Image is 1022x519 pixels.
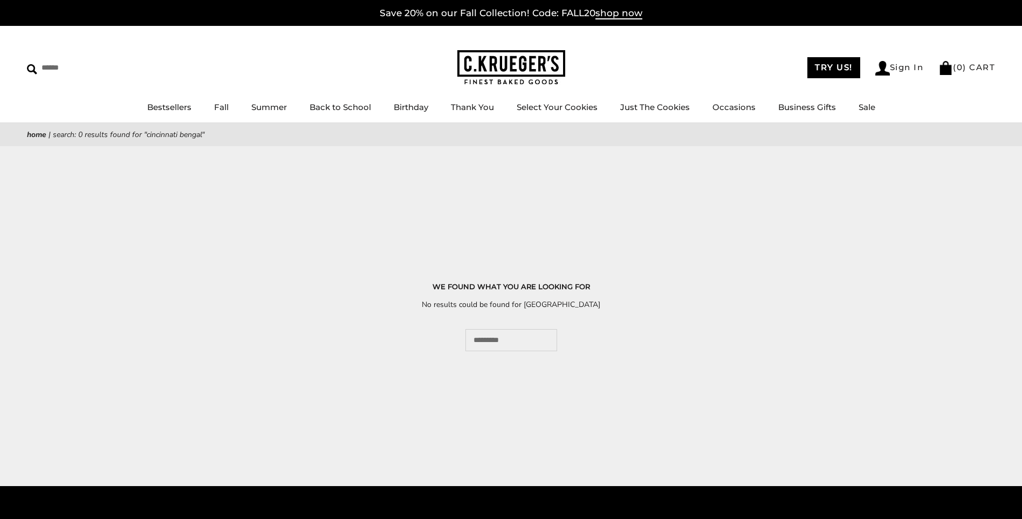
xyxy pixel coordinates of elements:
[27,64,37,74] img: Search
[712,102,756,112] a: Occasions
[53,129,204,140] span: Search: 0 results found for "cincinnati bengal"
[859,102,875,112] a: Sale
[517,102,598,112] a: Select Your Cookies
[807,57,860,78] a: TRY US!
[620,102,690,112] a: Just The Cookies
[778,102,836,112] a: Business Gifts
[957,62,963,72] span: 0
[310,102,371,112] a: Back to School
[875,61,924,76] a: Sign In
[27,128,995,141] nav: breadcrumbs
[457,50,565,85] img: C.KRUEGER'S
[251,102,287,112] a: Summer
[394,102,428,112] a: Birthday
[214,102,229,112] a: Fall
[43,298,979,311] p: No results could be found for [GEOGRAPHIC_DATA]
[938,62,995,72] a: (0) CART
[875,61,890,76] img: Account
[465,329,557,351] input: Search...
[451,102,494,112] a: Thank You
[27,129,46,140] a: Home
[147,102,191,112] a: Bestsellers
[595,8,642,19] span: shop now
[43,281,979,292] h1: WE FOUND WHAT YOU ARE LOOKING FOR
[49,129,51,140] span: |
[27,59,155,76] input: Search
[380,8,642,19] a: Save 20% on our Fall Collection! Code: FALL20shop now
[938,61,953,75] img: Bag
